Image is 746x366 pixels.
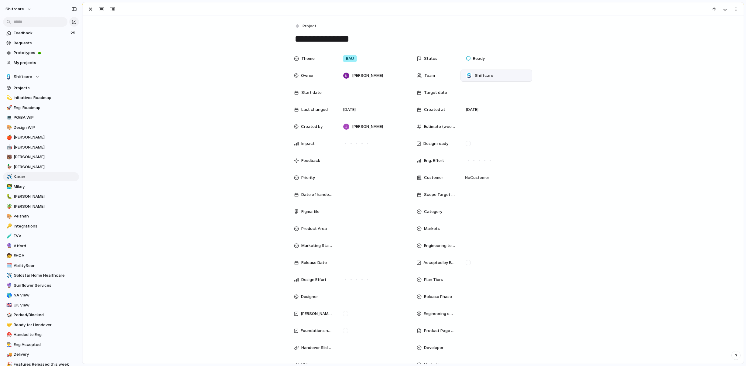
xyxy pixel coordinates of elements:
span: Afford [14,243,77,249]
button: 🧒 [5,253,12,259]
div: 🎨 [6,124,11,131]
button: 🪴 [5,204,12,210]
span: [PERSON_NAME] [14,154,77,160]
div: 🪴[PERSON_NAME] [3,202,79,211]
a: 👨‍💻Mikey [3,182,79,191]
div: 🤝 [6,321,11,328]
span: PO/BA WIP [14,115,77,121]
div: 🔑Integrations [3,222,79,231]
button: 🔮 [5,282,12,289]
span: Priority [301,175,315,181]
a: 💫Initiatives Roadmap [3,93,79,102]
span: My projects [14,60,77,66]
button: 🌎 [5,292,12,298]
span: Figma file [301,209,320,215]
button: 🔑 [5,223,12,229]
span: Product Page Doc. [424,328,456,334]
a: ⛑️Handed to Eng. [3,330,79,339]
span: Goldstar Home Healthcare [14,272,77,279]
span: [DATE] [343,107,356,113]
div: 🚚 [6,351,11,358]
span: 25 [70,30,77,36]
span: Status [424,56,437,62]
button: ✈️ [5,174,12,180]
span: Foundations needed [301,328,333,334]
span: [DATE] [466,107,478,113]
div: 🔮 [6,282,11,289]
a: 🎨Design WIP [3,123,79,132]
span: Design Effort [301,277,327,283]
div: ⛑️ [6,331,11,338]
span: Feedback [301,158,320,164]
span: Product Area [301,226,327,232]
a: 🎲Parked/Blocked [3,310,79,320]
button: 🎨 [5,213,12,219]
button: 🧪 [5,233,12,239]
span: Feedback [14,30,69,36]
div: ✈️Karan [3,172,79,181]
div: 🇬🇧UK View [3,301,79,310]
button: 🔮 [5,243,12,249]
div: 🍎[PERSON_NAME] [3,133,79,142]
span: [PERSON_NAME] [14,134,77,140]
div: ✈️ [6,272,11,279]
a: 🧒EHCA [3,251,79,260]
div: 🦆 [6,163,11,170]
button: 🚚 [5,351,12,357]
span: Sunflower Services [14,282,77,289]
div: 💫 [6,94,11,101]
div: ✈️ [6,173,11,180]
span: Peishan [14,213,77,219]
button: 🍎 [5,134,12,140]
div: 🧪 [6,233,11,240]
a: 🐻[PERSON_NAME] [3,152,79,162]
span: Ready for Handover [14,322,77,328]
span: Designer [301,294,318,300]
div: 🎨 [6,213,11,220]
span: Date of handover [301,192,333,198]
span: Ready [473,56,485,62]
a: 🐛[PERSON_NAME] [3,192,79,201]
span: Eng. Roadmap [14,105,77,111]
span: Mikey [14,184,77,190]
span: No Customer [463,175,489,181]
div: 🎲 [6,312,11,319]
span: UK View [14,302,77,308]
a: Projects [3,84,79,93]
a: My projects [3,58,79,67]
div: 🚀 [6,104,11,111]
span: Project [303,23,317,29]
div: 🧒 [6,252,11,259]
span: [PERSON_NAME] Watching [301,311,333,317]
span: [PERSON_NAME] [14,164,77,170]
a: 👨‍🏭Eng Accepted [3,340,79,349]
a: 🗓️AbilitySeer [3,261,79,270]
span: Prototypes [14,50,77,56]
a: 🦆[PERSON_NAME] [3,162,79,172]
button: 🇬🇧 [5,302,12,308]
div: 🤖 [6,144,11,151]
a: 🚀Eng. Roadmap [3,103,79,112]
span: Design WIP [14,125,77,131]
div: 🗓️ [6,262,11,269]
a: 🌎NA View [3,291,79,300]
span: Eng. Effort [424,158,444,164]
span: Engineering owner [424,311,456,317]
span: [PERSON_NAME] [352,73,383,79]
a: 🔮Afford [3,241,79,251]
span: EHCA [14,253,77,259]
span: BAU [346,56,354,62]
button: 🎲 [5,312,12,318]
div: 💻PO/BA WIP [3,113,79,122]
div: 🚚Delivery [3,350,79,359]
span: Created at [424,107,445,113]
